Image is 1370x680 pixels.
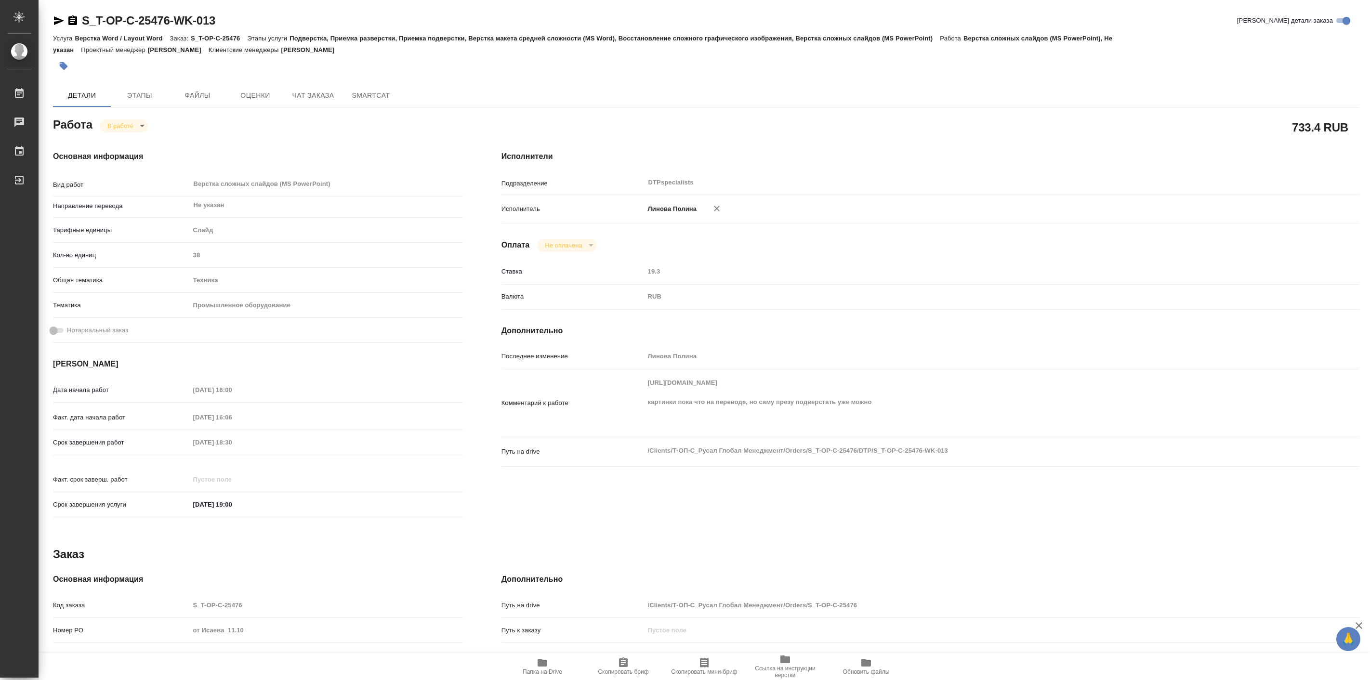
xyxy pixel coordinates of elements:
div: В работе [537,239,596,252]
p: Проектный менеджер [81,46,147,53]
input: Пустое поле [645,264,1288,278]
span: Обновить файлы [843,668,890,675]
span: Этапы [117,90,163,102]
p: Клиентские менеджеры [209,46,281,53]
span: Папка на Drive [523,668,562,675]
p: Факт. срок заверш. работ [53,475,190,484]
span: Скопировать мини-бриф [671,668,737,675]
button: Обновить файлы [826,653,907,680]
textarea: /Clients/Т-ОП-С_Русал Глобал Менеджмент/Orders/S_T-OP-C-25476/DTP/S_T-OP-C-25476-WK-013 [645,443,1288,459]
div: Слайд [190,222,463,238]
p: Путь на drive [501,601,645,610]
p: Срок завершения услуги [53,500,190,510]
p: Срок завершения работ [53,438,190,447]
h4: Исполнители [501,151,1359,162]
p: Верстка Word / Layout Word [75,35,170,42]
div: В работе [100,119,148,132]
p: Заказ: [170,35,191,42]
div: Техника [190,272,463,288]
input: Пустое поле [190,383,274,397]
span: Скопировать бриф [598,668,648,675]
button: Добавить тэг [53,55,74,77]
p: Дата начала работ [53,385,190,395]
p: Проекты Smartcat [501,651,645,660]
span: Ссылка на инструкции верстки [751,665,820,679]
p: Подверстка, Приемка разверстки, Приемка подверстки, Верстка макета средней сложности (MS Word), В... [290,35,940,42]
p: Кол-во единиц [53,250,190,260]
textarea: [URL][DOMAIN_NAME] картинки пока что на переводе, но саму презу подверстать уже можно [645,375,1288,430]
input: Пустое поле [190,248,463,262]
input: Пустое поле [190,435,274,449]
p: Линова Полина [645,204,697,214]
input: Пустое поле [190,598,463,612]
span: [PERSON_NAME] детали заказа [1237,16,1333,26]
input: ✎ Введи что-нибудь [190,497,274,511]
h4: [PERSON_NAME] [53,358,463,370]
input: Пустое поле [190,410,274,424]
h2: Заказ [53,547,84,562]
div: RUB [645,288,1288,305]
a: S_T-OP-C-25476 [645,652,694,659]
p: [PERSON_NAME] [148,46,209,53]
input: Пустое поле [645,349,1288,363]
h4: Дополнительно [501,574,1359,585]
span: Файлы [174,90,221,102]
button: Скопировать ссылку [67,15,79,26]
span: Детали [59,90,105,102]
button: Папка на Drive [502,653,583,680]
p: Номер РО [53,626,190,635]
p: Направление перевода [53,201,190,211]
p: Ставка [501,267,645,276]
h4: Оплата [501,239,530,251]
p: Путь на drive [501,447,645,457]
h4: Основная информация [53,574,463,585]
p: Вид услуги [53,651,190,660]
p: Валюта [501,292,645,301]
span: Нотариальный заказ [67,326,128,335]
h2: 733.4 RUB [1292,119,1348,135]
p: Работа [940,35,963,42]
button: Скопировать мини-бриф [664,653,745,680]
input: Пустое поле [645,623,1288,637]
span: 🙏 [1340,629,1357,649]
button: Не оплачена [542,241,585,249]
div: Промышленное оборудование [190,297,463,314]
input: Пустое поле [190,472,274,486]
h4: Дополнительно [501,325,1359,337]
p: Общая тематика [53,275,190,285]
p: Услуга [53,35,75,42]
p: Путь к заказу [501,626,645,635]
h2: Работа [53,115,92,132]
button: Удалить исполнителя [706,198,727,219]
button: Скопировать ссылку для ЯМессенджера [53,15,65,26]
p: S_T-OP-C-25476 [191,35,247,42]
input: Пустое поле [190,648,463,662]
span: SmartCat [348,90,394,102]
p: Код заказа [53,601,190,610]
button: В работе [105,122,136,130]
input: Пустое поле [645,598,1288,612]
span: Чат заказа [290,90,336,102]
p: Комментарий к работе [501,398,645,408]
button: 🙏 [1336,627,1360,651]
p: Тарифные единицы [53,225,190,235]
p: [PERSON_NAME] [281,46,342,53]
h4: Основная информация [53,151,463,162]
input: Пустое поле [190,623,463,637]
p: Вид работ [53,180,190,190]
span: Оценки [232,90,278,102]
p: Последнее изменение [501,352,645,361]
p: Подразделение [501,179,645,188]
p: Этапы услуги [247,35,290,42]
p: Тематика [53,301,190,310]
a: S_T-OP-C-25476-WK-013 [82,14,215,27]
button: Скопировать бриф [583,653,664,680]
button: Ссылка на инструкции верстки [745,653,826,680]
p: Исполнитель [501,204,645,214]
p: Факт. дата начала работ [53,413,190,422]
